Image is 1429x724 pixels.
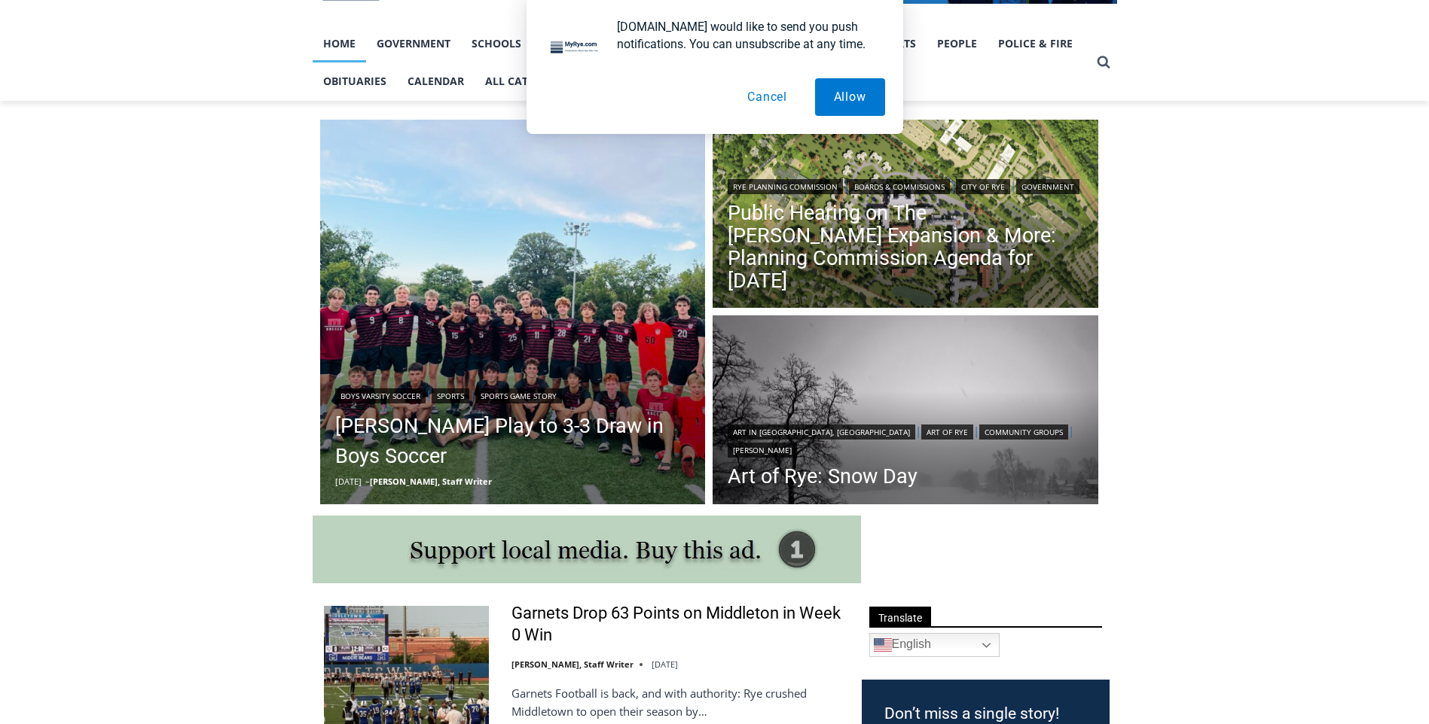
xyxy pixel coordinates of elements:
img: en [874,636,892,654]
a: [PERSON_NAME], Staff Writer [511,659,634,670]
a: Boards & Commissions [849,179,950,194]
a: Boys Varsity Soccer [335,388,426,403]
a: [PERSON_NAME] Play to 3-3 Draw in Boys Soccer [335,411,691,471]
a: Sports Game Story [475,388,562,403]
a: City of Rye [956,179,1010,194]
div: "[PERSON_NAME] and I covered the [DATE] Parade, which was a really eye opening experience as I ha... [380,1,712,146]
a: English [869,633,1000,657]
div: | | [335,385,691,403]
span: – [365,476,370,487]
div: | | | [728,421,1083,458]
a: Sports [432,388,469,403]
a: Art of Rye [921,424,973,440]
a: Rye Planning Commission [728,179,843,194]
a: Art in [GEOGRAPHIC_DATA], [GEOGRAPHIC_DATA] [728,424,915,440]
a: Community Groups [979,424,1068,440]
a: Read More Art of Rye: Snow Day [713,315,1098,508]
div: "the precise, almost orchestrated movements of cutting and assembling sushi and [PERSON_NAME] mak... [155,94,221,180]
a: Art of Rye: Snow Day [728,465,1083,488]
a: Public Hearing on The [PERSON_NAME] Expansion & More: Planning Commission Agenda for [DATE] [728,202,1083,292]
a: Read More Rye, Harrison Play to 3-3 Draw in Boys Soccer [320,120,706,505]
span: Translate [869,607,931,627]
img: (PHOTO: The 2025 Rye Boys Varsity Soccer team. Contributed.) [320,120,706,505]
span: Open Tues. - Sun. [PHONE_NUMBER] [5,155,148,212]
button: Cancel [728,78,806,116]
a: [PERSON_NAME] [728,443,797,458]
a: Government [1016,179,1079,194]
a: Garnets Drop 63 Points on Middleton in Week 0 Win [511,603,842,646]
button: Allow [815,78,885,116]
img: support local media, buy this ad [313,516,861,583]
img: notification icon [545,18,605,78]
a: Intern @ [DOMAIN_NAME] [362,146,730,187]
img: (PHOTO: Snow Day. Children run through the snowy landscape in search of fun. By Stacey Massey, au... [713,315,1098,508]
time: [DATE] [335,476,362,487]
a: Open Tues. - Sun. [PHONE_NUMBER] [1,151,151,187]
span: Intern @ [DOMAIN_NAME] [394,150,698,184]
p: Garnets Football is back, and with authority: Rye crushed Middletown to open their season by… [511,684,842,720]
a: [PERSON_NAME], Staff Writer [370,476,492,487]
div: [DOMAIN_NAME] would like to send you push notifications. You can unsubscribe at any time. [605,18,885,53]
time: [DATE] [652,659,678,670]
div: | | | [728,176,1083,194]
